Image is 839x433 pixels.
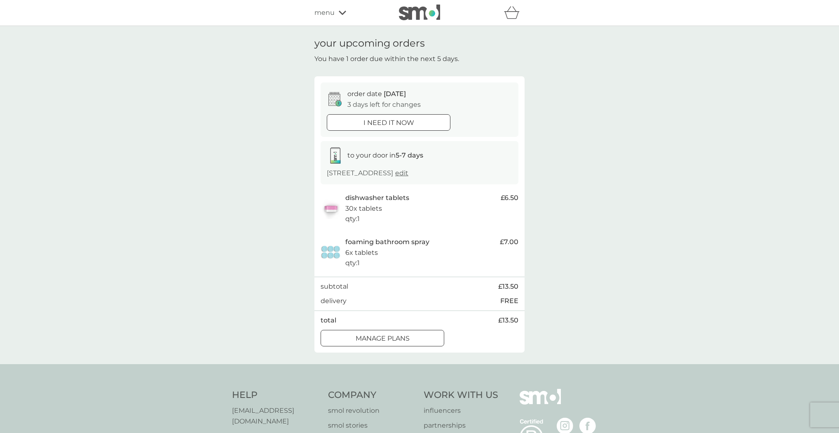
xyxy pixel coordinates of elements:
[347,89,406,99] p: order date
[347,151,423,159] span: to your door in
[321,315,336,326] p: total
[347,99,421,110] p: 3 days left for changes
[321,330,444,346] button: manage plans
[327,114,450,131] button: i need it now
[500,237,518,247] span: £7.00
[424,420,498,431] a: partnerships
[384,90,406,98] span: [DATE]
[345,214,360,224] p: qty : 1
[424,405,498,416] a: influencers
[327,168,408,179] p: [STREET_ADDRESS]
[395,169,408,177] a: edit
[498,281,518,292] span: £13.50
[314,54,459,64] p: You have 1 order due within the next 5 days.
[232,389,320,402] h4: Help
[345,193,409,203] p: dishwasher tablets
[314,38,425,49] h1: your upcoming orders
[520,389,561,417] img: smol
[399,5,440,20] img: smol
[345,203,382,214] p: 30x tablets
[345,247,378,258] p: 6x tablets
[500,296,518,306] p: FREE
[232,405,320,426] a: [EMAIL_ADDRESS][DOMAIN_NAME]
[328,420,416,431] a: smol stories
[345,258,360,268] p: qty : 1
[501,193,518,203] span: £6.50
[396,151,423,159] strong: 5-7 days
[504,5,525,21] div: basket
[498,315,518,326] span: £13.50
[321,296,347,306] p: delivery
[345,237,429,247] p: foaming bathroom spray
[356,333,410,344] p: manage plans
[328,405,416,416] a: smol revolution
[321,281,348,292] p: subtotal
[363,118,414,128] p: i need it now
[424,389,498,402] h4: Work With Us
[314,7,335,18] span: menu
[328,389,416,402] h4: Company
